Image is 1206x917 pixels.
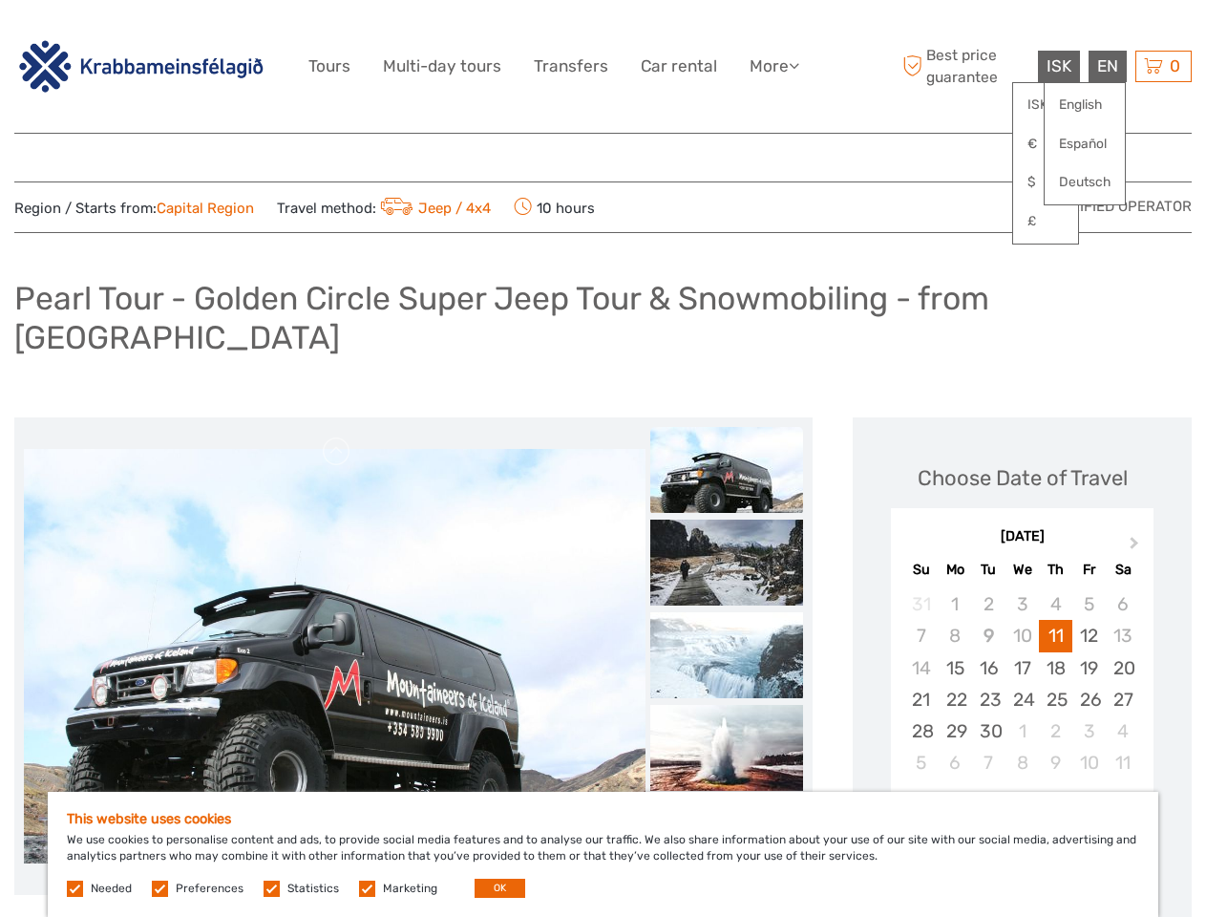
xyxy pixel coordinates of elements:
img: 5909776347d8488e9d87be5bfd9784d2_slider_thumbnail.jpeg [650,427,803,513]
img: f15003c3cc8f47e885b70257023623dd_slider_thumbnail.jpeg [650,612,803,698]
div: Su [904,557,938,583]
div: EN [1089,51,1127,82]
label: Needed [91,881,132,897]
a: English [1045,88,1125,122]
label: Preferences [176,881,243,897]
div: Not available Wednesday, September 10th, 2025 [1005,620,1039,651]
div: Choose Thursday, September 18th, 2025 [1039,652,1072,684]
div: Not available Saturday, September 13th, 2025 [1106,620,1139,651]
div: Choose Thursday, October 2nd, 2025 [1039,715,1072,747]
h5: This website uses cookies [67,811,1139,827]
button: OK [475,879,525,898]
div: Choose Saturday, September 27th, 2025 [1106,684,1139,715]
div: Choose Thursday, September 11th, 2025 [1039,620,1072,651]
div: Not available Tuesday, September 2nd, 2025 [972,588,1005,620]
div: Not available Wednesday, September 3rd, 2025 [1005,588,1039,620]
div: Mo [939,557,972,583]
div: Choose Friday, September 19th, 2025 [1072,652,1106,684]
div: Choose Tuesday, September 16th, 2025 [972,652,1005,684]
div: Choose Wednesday, September 24th, 2025 [1005,684,1039,715]
a: Multi-day tours [383,53,501,80]
a: Español [1045,127,1125,161]
a: Car rental [641,53,717,80]
label: Statistics [287,881,339,897]
div: Choose Friday, September 26th, 2025 [1072,684,1106,715]
div: Choose Friday, October 3rd, 2025 [1072,715,1106,747]
div: Sa [1106,557,1139,583]
div: Not available Friday, September 5th, 2025 [1072,588,1106,620]
div: Choose Tuesday, September 23rd, 2025 [972,684,1005,715]
div: Choose Thursday, October 9th, 2025 [1039,747,1072,778]
a: Tours [308,53,350,80]
div: Not available Sunday, September 7th, 2025 [904,620,938,651]
img: 3142-b3e26b51-08fe-4449-b938-50ec2168a4a0_logo_big.png [14,37,268,96]
div: Not available Monday, September 8th, 2025 [939,620,972,651]
div: Choose Date of Travel [918,463,1128,493]
label: Marketing [383,881,437,897]
button: Next Month [1121,532,1152,563]
span: 0 [1167,56,1183,75]
img: d20006cff51242719c6f2951424a6da4_slider_thumbnail.jpeg [650,705,803,791]
div: Choose Tuesday, October 7th, 2025 [972,747,1005,778]
div: Not available Saturday, September 6th, 2025 [1106,588,1139,620]
a: More [750,53,799,80]
span: Region / Starts from: [14,199,254,219]
span: Verified Operator [1052,197,1192,217]
div: Not available Sunday, September 14th, 2025 [904,652,938,684]
div: Choose Monday, October 6th, 2025 [939,747,972,778]
div: Choose Monday, September 22nd, 2025 [939,684,972,715]
div: Choose Monday, September 15th, 2025 [939,652,972,684]
div: Choose Wednesday, September 17th, 2025 [1005,652,1039,684]
div: Choose Saturday, October 11th, 2025 [1106,747,1139,778]
div: We [1005,557,1039,583]
div: Not available Monday, September 1st, 2025 [939,588,972,620]
a: £ [1013,204,1078,239]
div: Choose Saturday, October 4th, 2025 [1106,715,1139,747]
div: Choose Thursday, September 25th, 2025 [1039,684,1072,715]
span: 10 hours [514,194,595,221]
div: Tu [972,557,1005,583]
a: $ [1013,165,1078,200]
a: Deutsch [1045,165,1125,200]
div: Not available Thursday, September 4th, 2025 [1039,588,1072,620]
div: Choose Monday, September 29th, 2025 [939,715,972,747]
div: Fr [1072,557,1106,583]
a: € [1013,127,1078,161]
a: Transfers [534,53,608,80]
img: f4ee769743ea48a6ad0ab2d038370ecb_slider_thumbnail.jpeg [650,520,803,606]
a: Capital Region [157,200,254,217]
div: Choose Saturday, September 20th, 2025 [1106,652,1139,684]
div: Choose Friday, October 10th, 2025 [1072,747,1106,778]
div: Choose Wednesday, October 1st, 2025 [1005,715,1039,747]
div: [DATE] [891,527,1153,547]
span: ISK [1047,56,1071,75]
div: Th [1039,557,1072,583]
span: Travel method: [277,194,491,221]
div: We use cookies to personalise content and ads, to provide social media features and to analyse ou... [48,792,1158,917]
div: Choose Sunday, September 28th, 2025 [904,715,938,747]
div: month 2025-09 [897,588,1147,778]
img: 5909776347d8488e9d87be5bfd9784d2_main_slider.jpeg [24,449,645,864]
div: Not available Tuesday, September 9th, 2025 [972,620,1005,651]
div: Not available Sunday, August 31st, 2025 [904,588,938,620]
div: Choose Tuesday, September 30th, 2025 [972,715,1005,747]
span: Best price guarantee [898,45,1033,87]
div: Choose Friday, September 12th, 2025 [1072,620,1106,651]
a: ISK [1013,88,1078,122]
div: Choose Sunday, September 21st, 2025 [904,684,938,715]
a: Jeep / 4x4 [376,200,491,217]
div: Choose Sunday, October 5th, 2025 [904,747,938,778]
div: Choose Wednesday, October 8th, 2025 [1005,747,1039,778]
h1: Pearl Tour - Golden Circle Super Jeep Tour & Snowmobiling - from [GEOGRAPHIC_DATA] [14,279,1192,356]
